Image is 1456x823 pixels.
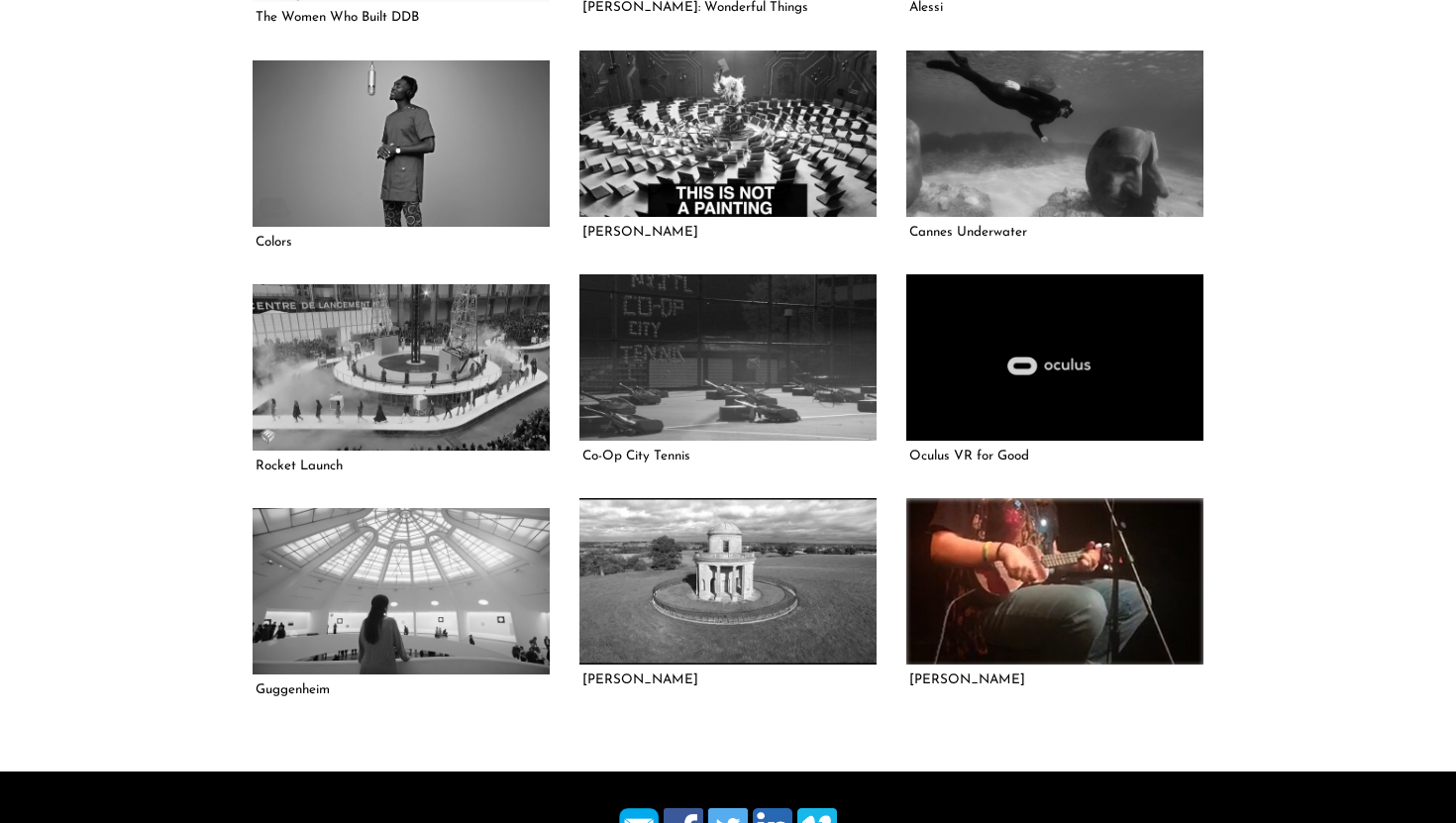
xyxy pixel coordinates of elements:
h5: Oculus VR for Good [909,448,1200,465]
h5: Guggenheim [256,681,547,699]
h5: Co-Op City Tennis [582,448,874,465]
a: Alfie [906,498,1203,666]
h5: Cannes Underwater [909,224,1200,242]
h5: Rocket Launch [256,458,547,475]
a: Von Wong - Recycle [579,51,877,218]
a: Colors [253,60,550,227]
h5: [PERSON_NAME] [909,671,1200,689]
h5: The Women Who Built DDB [256,9,547,27]
a: Capability Brown [579,498,877,666]
a: Cannes Underwater [906,51,1203,218]
a: Guggenheim [253,508,550,675]
h5: [PERSON_NAME] [582,224,874,242]
h5: [PERSON_NAME] [582,671,874,689]
a: Rocket Launch [253,284,550,452]
a: Oculus VR for Good [906,274,1203,442]
a: Co-Op City Tennis [579,274,877,442]
h5: Colors [256,234,547,252]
